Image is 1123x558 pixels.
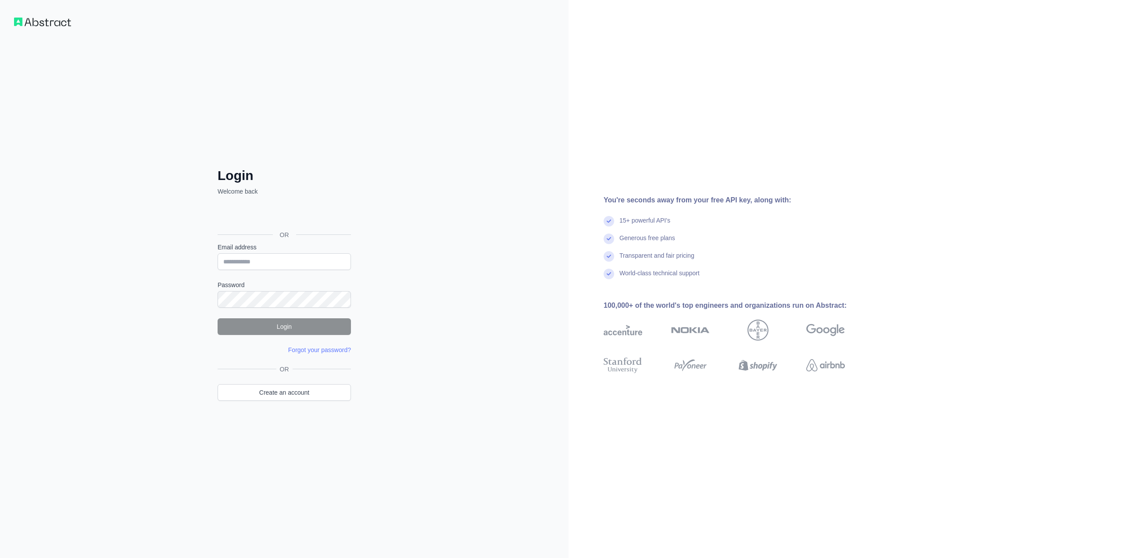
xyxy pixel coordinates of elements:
iframe: Sign in with Google Button [213,205,354,225]
p: Welcome back [218,187,351,196]
img: stanford university [604,356,642,375]
a: Forgot your password? [288,346,351,353]
img: accenture [604,320,642,341]
button: Login [218,318,351,335]
span: OR [273,230,296,239]
div: Transparent and fair pricing [619,251,694,269]
img: check mark [604,251,614,262]
img: google [806,320,845,341]
img: shopify [739,356,777,375]
div: World-class technical support [619,269,700,286]
h2: Login [218,168,351,184]
label: Email address [218,243,351,252]
img: bayer [747,320,769,341]
span: OR [276,365,293,374]
img: Workflow [14,18,71,26]
img: check mark [604,216,614,227]
div: Generous free plans [619,234,675,251]
label: Password [218,281,351,289]
div: You're seconds away from your free API key, along with: [604,195,873,205]
img: check mark [604,234,614,244]
img: nokia [671,320,710,341]
a: Create an account [218,384,351,401]
img: airbnb [806,356,845,375]
div: 15+ powerful API's [619,216,670,234]
div: 100,000+ of the world's top engineers and organizations run on Abstract: [604,300,873,311]
img: payoneer [671,356,710,375]
img: check mark [604,269,614,279]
